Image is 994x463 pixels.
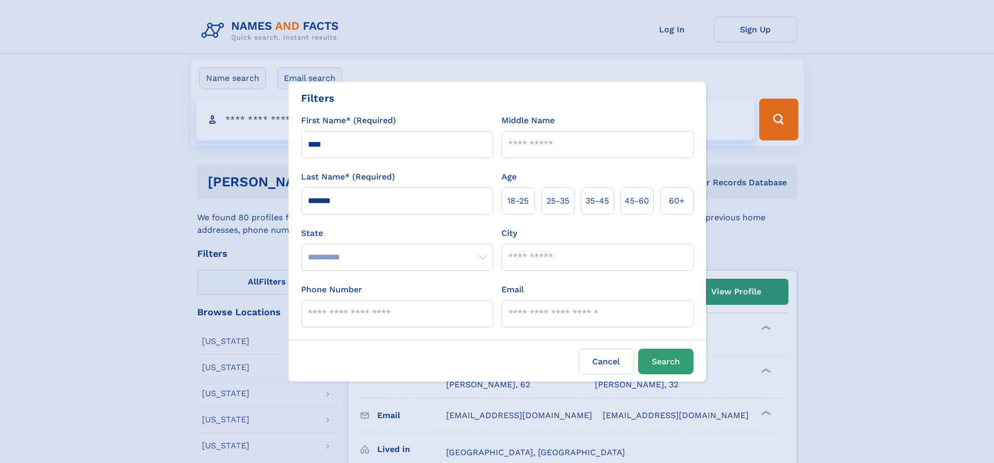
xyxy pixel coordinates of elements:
[638,349,693,374] button: Search
[301,171,395,183] label: Last Name* (Required)
[301,283,362,296] label: Phone Number
[501,171,517,183] label: Age
[507,195,529,207] span: 18‑25
[301,227,493,240] label: State
[579,349,634,374] label: Cancel
[301,114,396,127] label: First Name* (Required)
[501,227,517,240] label: City
[546,195,569,207] span: 25‑35
[501,283,524,296] label: Email
[501,114,555,127] label: Middle Name
[585,195,609,207] span: 35‑45
[669,195,685,207] span: 60+
[625,195,649,207] span: 45‑60
[301,90,334,106] div: Filters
